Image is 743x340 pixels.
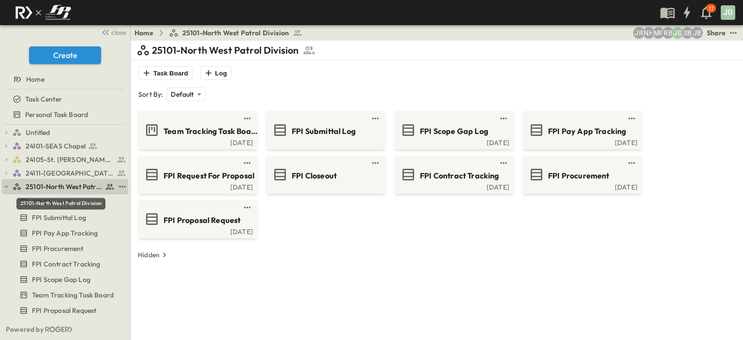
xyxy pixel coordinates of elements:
[241,157,253,169] button: test
[525,138,638,146] div: [DATE]
[163,215,240,226] span: FPI Proposal Request
[370,157,381,169] button: test
[2,226,126,240] a: FPI Pay App Tracking
[397,167,509,182] a: FPI Contract Tracking
[2,303,128,318] div: FPI Proposal Requesttest
[134,248,173,262] button: Hidden
[525,122,638,138] a: FPI Pay App Tracking
[2,241,128,256] div: FPI Procurementtest
[32,213,86,222] span: FPI Submittal Log
[2,288,126,302] a: Team Tracking Task Board
[633,27,645,39] div: Jayden Ramirez (jramirez@fpibuilders.com)
[2,73,126,86] a: Home
[420,170,499,181] span: FPI Contract Tracking
[498,157,509,169] button: test
[134,28,308,38] nav: breadcrumbs
[682,27,693,39] div: Sterling Barnett (sterling@fpibuilders.com)
[140,167,253,182] a: FPI Request For Proposal
[548,126,626,137] span: FPI Pay App Tracking
[2,257,126,271] a: FPI Contract Tracking
[2,92,126,106] a: Task Center
[134,28,153,38] a: Home
[292,170,337,181] span: FPI Closeout
[397,182,509,190] a: [DATE]
[171,89,193,99] p: Default
[2,287,128,303] div: Team Tracking Task Boardtest
[662,27,674,39] div: Regina Barnett (rbarnett@fpibuilders.com)
[525,182,638,190] a: [DATE]
[720,4,736,21] button: JG
[169,28,302,38] a: 25101-North West Patrol Division
[2,272,128,287] div: FPI Scope Gap Logtest
[2,108,126,121] a: Personal Task Board
[2,242,126,255] a: FPI Procurement
[653,27,664,39] div: Monica Pruteanu (mpruteanu@fpibuilders.com)
[32,228,98,238] span: FPI Pay App Tracking
[709,5,713,13] p: 17
[626,113,638,124] button: test
[32,259,101,269] span: FPI Contract Tracking
[140,227,253,235] a: [DATE]
[13,153,126,166] a: 24105-St. Matthew Kitchen Reno
[691,27,703,39] div: Jeremiah Bailey (jbailey@fpibuilders.com)
[13,126,126,139] a: Untitled
[32,275,90,284] span: FPI Scope Gap Log
[2,210,128,225] div: FPI Submittal Logtest
[525,167,638,182] a: FPI Procurement
[397,122,509,138] a: FPI Scope Gap Log
[140,138,253,146] a: [DATE]
[548,170,609,181] span: FPI Procurement
[268,122,381,138] a: FPI Submittal Log
[13,139,126,153] a: 24101-SEAS Chapel
[26,155,114,164] span: 24105-St. Matthew Kitchen Reno
[167,88,205,101] div: Default
[117,181,128,192] button: test
[26,182,103,192] span: 25101-North West Patrol Division
[2,125,128,140] div: Untitledtest
[13,180,115,193] a: 25101-North West Patrol Division
[643,27,654,39] div: Nila Hutcheson (nhutcheson@fpibuilders.com)
[152,44,298,57] p: 25101-North West Patrol Division
[292,126,356,137] span: FPI Submittal Log
[138,66,193,80] button: Task Board
[2,273,126,286] a: FPI Scope Gap Log
[29,46,101,64] button: Create
[200,66,231,80] button: Log
[498,113,509,124] button: test
[97,25,128,39] button: close
[26,128,50,137] span: Untitled
[25,94,62,104] span: Task Center
[163,170,254,181] span: FPI Request For Proposal
[241,113,253,124] button: test
[140,182,253,190] a: [DATE]
[672,27,684,39] div: Josh Gille (jgille@fpibuilders.com)
[26,168,114,178] span: 24111-[GEOGRAPHIC_DATA]
[182,28,289,38] span: 25101-North West Patrol Division
[140,122,253,138] a: Team Tracking Task Board
[2,138,128,154] div: 24101-SEAS Chapeltest
[2,194,128,210] div: FPI Closeouttest
[163,126,258,137] span: Team Tracking Task Board
[32,244,84,253] span: FPI Procurement
[138,89,163,99] p: Sort By:
[2,179,128,194] div: 25101-North West Patrol Divisiontest
[721,5,735,20] div: JG
[2,256,128,272] div: FPI Contract Trackingtest
[138,250,160,260] p: Hidden
[32,290,114,300] span: Team Tracking Task Board
[111,28,126,37] span: close
[370,113,381,124] button: test
[140,211,253,227] a: FPI Proposal Request
[26,74,45,84] span: Home
[241,202,253,213] button: test
[397,138,509,146] a: [DATE]
[420,126,488,137] span: FPI Scope Gap Log
[707,28,726,38] div: Share
[12,2,74,23] img: c8d7d1ed905e502e8f77bf7063faec64e13b34fdb1f2bdd94b0e311fc34f8000.png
